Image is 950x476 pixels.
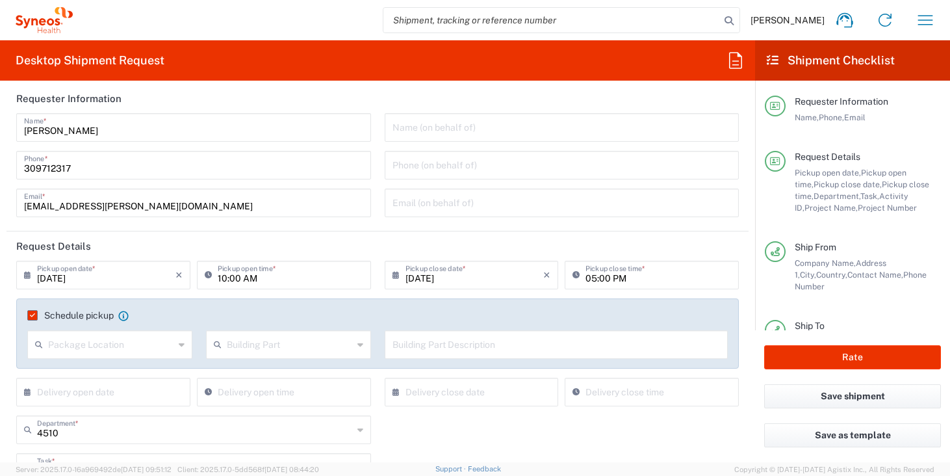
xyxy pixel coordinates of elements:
span: Copyright © [DATE]-[DATE] Agistix Inc., All Rights Reserved [734,464,934,475]
h2: Requester Information [16,92,122,105]
h2: Shipment Checklist [767,53,895,68]
span: Task, [860,191,879,201]
h2: Request Details [16,240,91,253]
span: [DATE] 08:44:20 [264,466,319,473]
span: Pickup close date, [814,179,882,189]
span: Email [844,112,866,122]
span: Contact Name, [847,270,903,280]
span: Server: 2025.17.0-16a969492de [16,466,172,473]
span: Company Name, [795,258,856,268]
span: [PERSON_NAME] [751,14,825,26]
h2: Desktop Shipment Request [16,53,164,68]
button: Save as template [764,423,941,447]
span: Project Number [858,203,917,213]
button: Save shipment [764,384,941,408]
a: Feedback [468,465,501,473]
span: Name, [795,112,819,122]
span: City, [800,270,816,280]
span: Department, [814,191,860,201]
span: Request Details [795,152,860,162]
span: Requester Information [795,96,888,107]
span: Ship To [795,321,825,331]
span: Pickup open date, [795,168,861,178]
label: Schedule pickup [27,310,114,321]
span: [DATE] 09:51:12 [121,466,172,473]
a: Support [435,465,468,473]
span: Client: 2025.17.0-5dd568f [177,466,319,473]
input: Shipment, tracking or reference number [383,8,720,33]
span: Project Name, [804,203,858,213]
span: Phone, [819,112,844,122]
span: Ship From [795,242,836,252]
span: Country, [816,270,847,280]
i: × [543,265,550,285]
button: Rate [764,345,941,369]
i: × [175,265,183,285]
